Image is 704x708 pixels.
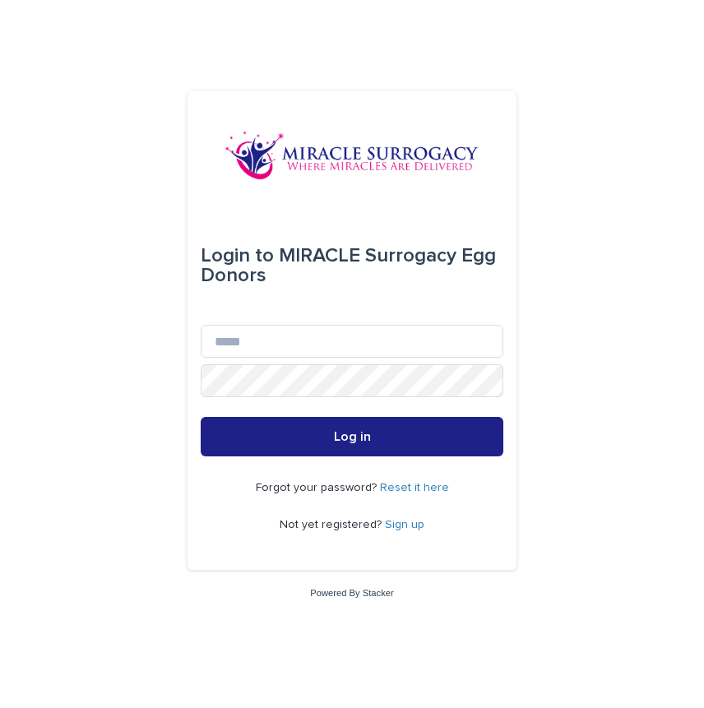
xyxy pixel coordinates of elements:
[334,430,371,443] span: Log in
[201,417,503,456] button: Log in
[256,482,380,493] span: Forgot your password?
[201,233,503,298] div: MIRACLE Surrogacy Egg Donors
[310,588,393,598] a: Powered By Stacker
[385,519,424,530] a: Sign up
[380,482,449,493] a: Reset it here
[280,519,385,530] span: Not yet registered?
[201,246,274,266] span: Login to
[225,131,479,180] img: OiFFDOGZQuirLhrlO1ag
